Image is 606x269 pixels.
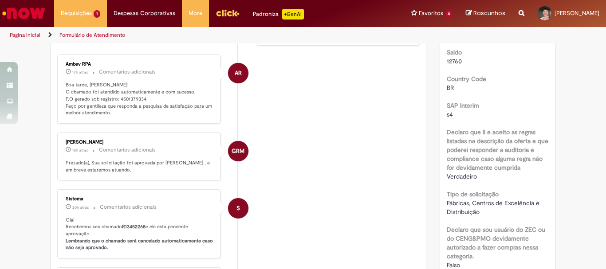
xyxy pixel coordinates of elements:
span: 17h atrás [72,70,88,75]
img: click_logo_yellow_360x200.png [216,6,240,19]
div: System [228,198,248,218]
b: Lembrando que o chamado será cancelado automaticamente caso não seja aprovado. [66,238,214,251]
span: 20h atrás [72,205,89,210]
span: Rascunhos [473,9,505,17]
span: BR [447,84,454,92]
time: 27/08/2025 14:39:43 [72,148,88,153]
span: AR [235,62,242,84]
b: Saldo [447,48,462,56]
div: Sistema [66,196,213,202]
a: Rascunhos [466,9,505,18]
small: Comentários adicionais [100,203,157,211]
span: Verdadeiro [447,172,477,180]
span: Falso [447,261,460,269]
p: +GenAi [282,9,304,19]
span: 12760 [447,57,462,65]
div: Ambev RPA [228,63,248,83]
b: SAP Interim [447,101,479,109]
span: Favoritos [419,9,443,18]
div: Graziele Rezende Miranda [228,141,248,161]
p: Olá! Recebemos seu chamado e ele esta pendente aprovação. [66,217,213,252]
a: Página inicial [10,31,40,39]
span: 1 [94,10,100,18]
span: s4 [447,110,453,118]
a: Formulário de Atendimento [59,31,125,39]
span: GRM [232,140,244,162]
b: Declaro que sou usuário do ZEC ou do CENG&PMO devidamente autorizado a fazer compras nessa catego... [447,226,545,260]
b: R13452268 [122,223,146,230]
small: Comentários adicionais [99,68,156,76]
span: 4 [445,10,453,18]
span: 18h atrás [72,148,88,153]
small: Comentários adicionais [99,146,156,154]
p: Boa tarde, [PERSON_NAME]! O chamado foi atendido automaticamente e com sucesso. P.O gerado sob re... [66,82,213,117]
img: ServiceNow [1,4,47,22]
span: More [189,9,202,18]
b: Country Code [447,75,486,83]
span: [PERSON_NAME] [555,9,599,17]
div: [PERSON_NAME] [66,140,213,145]
time: 27/08/2025 15:25:05 [72,70,88,75]
span: Despesas Corporativas [114,9,175,18]
b: Declaro que li e aceito as regras listadas na descrição da oferta e que poderei responder a audit... [447,128,548,172]
time: 27/08/2025 12:45:50 [72,205,89,210]
p: Prezado(a), Sua solicitação foi aprovada por [PERSON_NAME] , e em breve estaremos atuando. [66,160,213,173]
span: Fábricas, Centros de Excelência e Distribuição [447,199,541,216]
span: Requisições [61,9,92,18]
div: Padroniza [253,9,304,19]
span: S [236,198,240,219]
ul: Trilhas de página [7,27,397,43]
b: Tipo de solicitação [447,190,499,198]
div: Ambev RPA [66,62,213,67]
